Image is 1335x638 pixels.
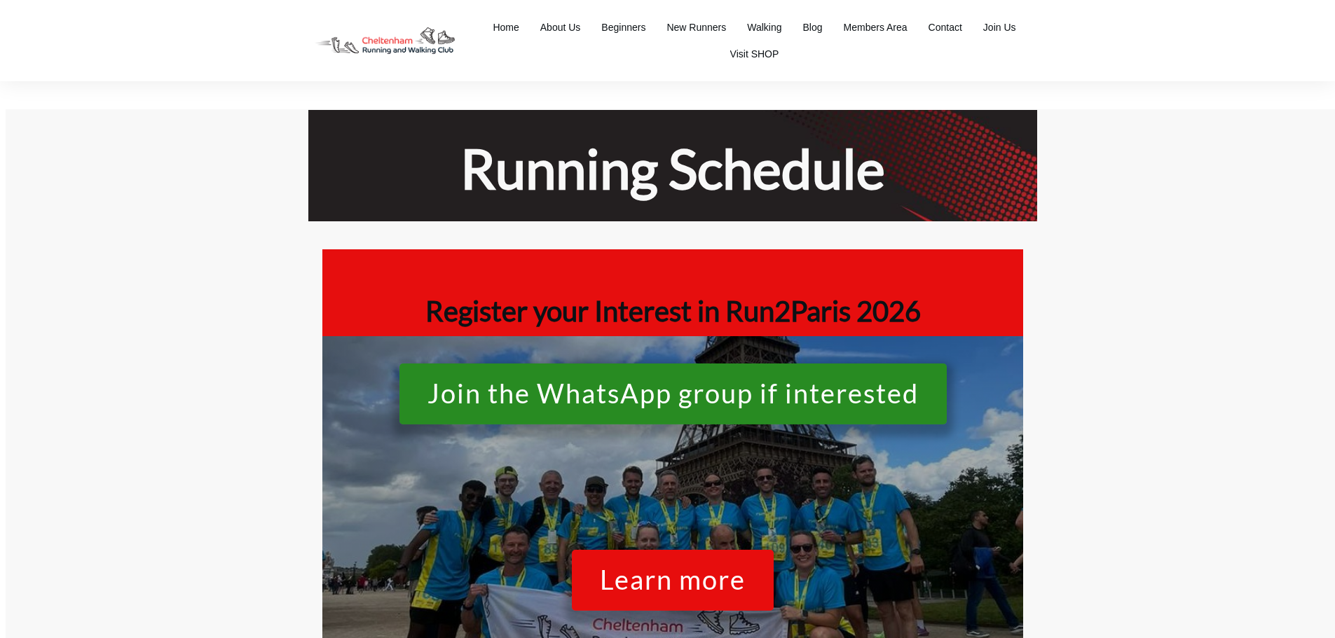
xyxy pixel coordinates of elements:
[844,18,908,37] a: Members Area
[803,18,823,37] a: Blog
[601,18,645,37] a: Beginners
[540,18,581,37] a: About Us
[329,256,1016,329] h1: Register your Interest in Run2Paris 2026
[323,133,1022,204] h1: Running Schedule
[493,18,519,37] a: Home
[929,18,962,37] a: Contact
[983,18,1016,37] a: Join Us
[399,363,947,424] a: Join the WhatsApp group if interested
[600,565,746,602] span: Learn more
[730,44,779,64] a: Visit SHOP
[572,550,774,611] a: Learn more
[427,379,919,416] span: Join the WhatsApp group if interested
[303,18,467,64] img: Decathlon
[666,18,726,37] a: New Runners
[747,18,781,37] a: Walking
